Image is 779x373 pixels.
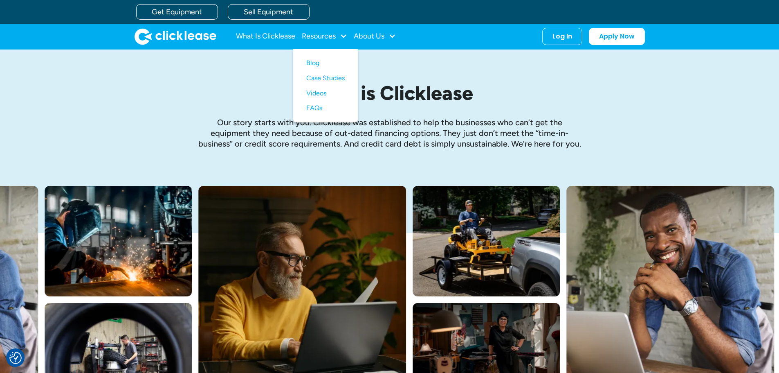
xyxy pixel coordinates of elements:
a: home [135,28,216,45]
div: About Us [354,28,396,45]
p: Our story starts with you. Clicklease was established to help the businesses who can’t get the eq... [198,117,582,149]
a: What Is Clicklease [236,28,295,45]
div: Log In [552,32,572,41]
img: Clicklease logo [135,28,216,45]
img: Revisit consent button [9,352,22,364]
div: Resources [302,28,347,45]
h1: What is Clicklease [198,82,582,104]
img: Man with hat and blue shirt driving a yellow lawn mower onto a trailer [413,186,560,296]
button: Consent Preferences [9,352,22,364]
a: Videos [306,86,345,101]
a: Apply Now [589,28,645,45]
a: Get Equipment [136,4,218,20]
img: A welder in a large mask working on a large pipe [45,186,192,296]
a: FAQs [306,101,345,116]
a: Case Studies [306,71,345,86]
a: Sell Equipment [228,4,310,20]
a: Blog [306,56,345,71]
nav: Resources [293,49,358,122]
